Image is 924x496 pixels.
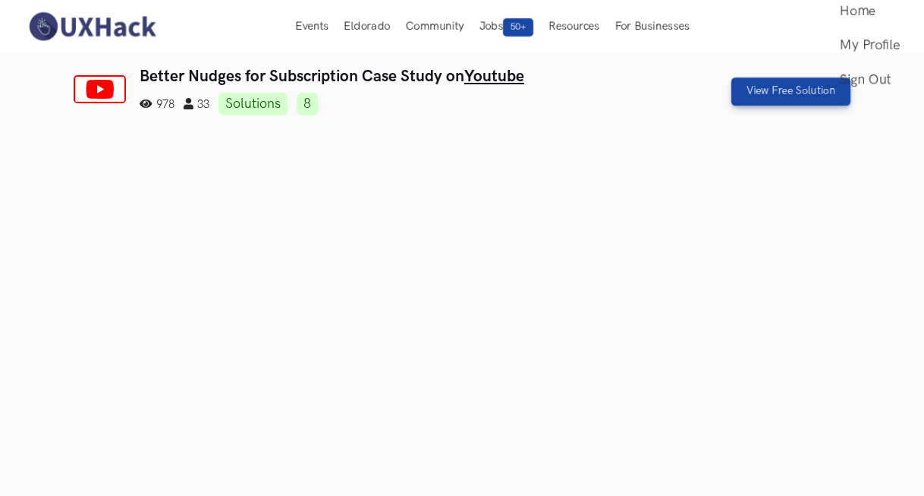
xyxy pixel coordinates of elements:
[218,93,288,115] a: Solutions
[503,18,533,36] span: 50+
[140,98,174,111] span: 978
[140,67,653,86] h3: Better Nudges for Subscription Case Study on
[297,93,318,115] a: 8
[184,98,209,111] span: 33
[24,11,159,43] img: UXHack-logo.png
[840,62,900,96] a: Sign Out
[74,75,126,103] img: Youtube logo
[731,77,850,106] a: View Free Solution
[840,28,900,62] a: My Profile
[464,67,524,86] a: Youtube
